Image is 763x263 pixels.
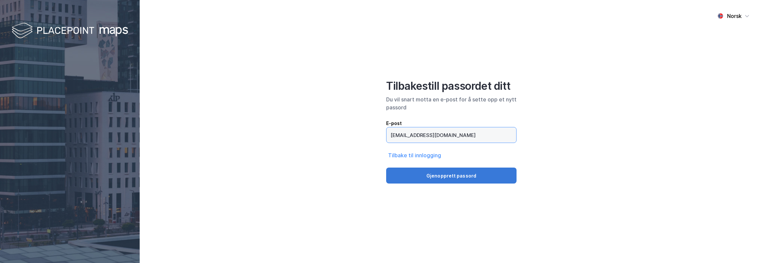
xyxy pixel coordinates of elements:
[727,12,742,20] div: Norsk
[386,119,517,127] div: E-post
[730,231,763,263] iframe: Chat Widget
[386,95,517,111] div: Du vil snart motta en e-post for å sette opp et nytt passord
[386,168,517,184] button: Gjenopprett passord
[12,21,128,41] img: logo-white.f07954bde2210d2a523dddb988cd2aa7.svg
[386,79,517,93] div: Tilbakestill passordet ditt
[386,151,443,160] button: Tilbake til innlogging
